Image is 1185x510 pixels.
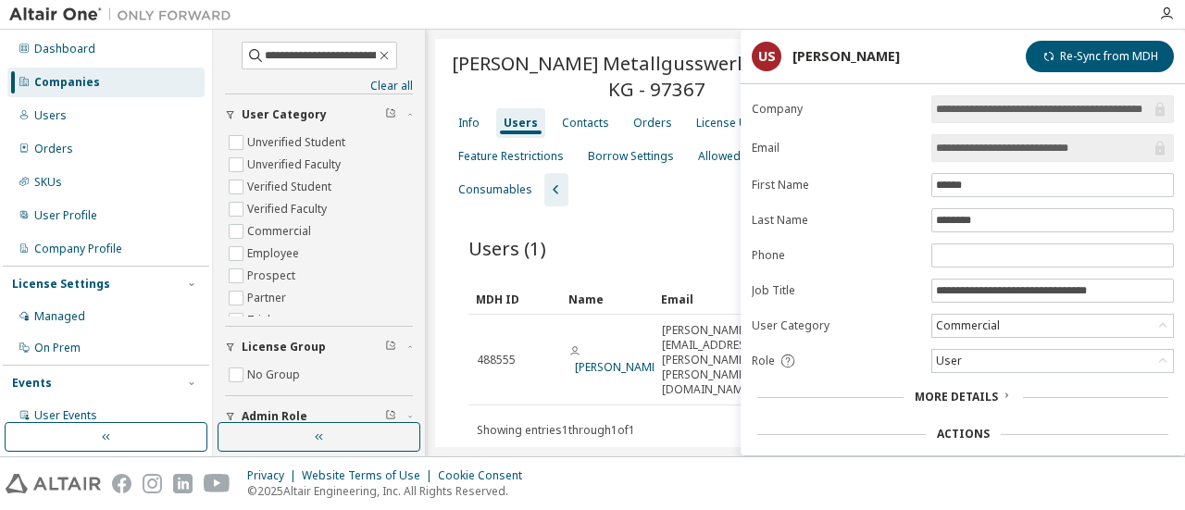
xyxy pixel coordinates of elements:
label: Job Title [752,283,920,298]
div: User Profile [34,208,97,223]
div: Contacts [562,116,609,131]
div: Users [34,108,67,123]
div: Commercial [933,316,1003,336]
div: Dashboard [34,42,95,56]
div: Cookie Consent [438,468,533,483]
div: Email [661,284,739,314]
div: Actions [937,427,990,442]
span: Showing entries 1 through 1 of 1 [477,422,635,438]
label: Unverified Student [247,131,349,154]
img: instagram.svg [143,474,162,493]
span: Clear filter [385,107,396,122]
p: © 2025 Altair Engineering, Inc. All Rights Reserved. [247,483,533,499]
img: linkedin.svg [173,474,193,493]
span: 488555 [477,353,516,367]
img: youtube.svg [204,474,231,493]
label: Unverified Faculty [247,154,344,176]
label: Prospect [247,265,299,287]
img: facebook.svg [112,474,131,493]
div: [PERSON_NAME] [792,49,900,64]
label: Phone [752,248,920,263]
div: Orders [34,142,73,156]
div: MDH ID [476,284,554,314]
div: Company Profile [34,242,122,256]
label: Trial [247,309,274,331]
img: Altair One [9,6,241,24]
div: Companies [34,75,100,90]
div: Events [12,376,52,391]
div: License Settings [12,277,110,292]
span: Clear filter [385,409,396,424]
span: User Category [242,107,327,122]
label: User Category [752,318,920,333]
div: Feature Restrictions [458,149,564,164]
span: Role [752,354,775,368]
a: Clear all [225,79,413,93]
label: Commercial [247,220,315,243]
span: [PERSON_NAME] Metallgusswerk GmbH & Co. KG - 97367 [446,50,867,102]
div: Commercial [932,315,1173,337]
span: Users (1) [468,235,546,261]
div: SKUs [34,175,62,190]
label: No Group [247,364,304,386]
button: User Category [225,94,413,135]
label: Partner [247,287,290,309]
div: Managed [34,309,85,324]
div: Name [568,284,646,314]
label: First Name [752,178,920,193]
span: More Details [915,389,998,404]
div: Allowed IP Addresses [698,149,816,164]
div: Users [504,116,538,131]
span: License Group [242,340,326,355]
button: Admin Role [225,396,413,437]
label: Verified Faculty [247,198,331,220]
span: Clear filter [385,340,396,355]
span: [PERSON_NAME][EMAIL_ADDRESS][PERSON_NAME][PERSON_NAME][DOMAIN_NAME] [662,323,755,397]
div: Info [458,116,480,131]
img: altair_logo.svg [6,474,101,493]
label: Email [752,141,920,155]
div: User [932,350,1173,372]
label: Employee [247,243,303,265]
div: On Prem [34,341,81,355]
div: Consumables [458,182,532,197]
div: Borrow Settings [588,149,674,164]
div: Website Terms of Use [302,468,438,483]
div: User Events [34,408,97,423]
div: US [752,42,781,71]
button: Re-Sync from MDH [1026,41,1174,72]
div: License Usage [696,116,774,131]
label: Last Name [752,213,920,228]
button: License Group [225,327,413,367]
div: User [933,351,965,371]
label: Company [752,102,920,117]
div: Privacy [247,468,302,483]
label: Verified Student [247,176,335,198]
span: Admin Role [242,409,307,424]
a: [PERSON_NAME] [575,359,661,375]
div: Orders [633,116,672,131]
